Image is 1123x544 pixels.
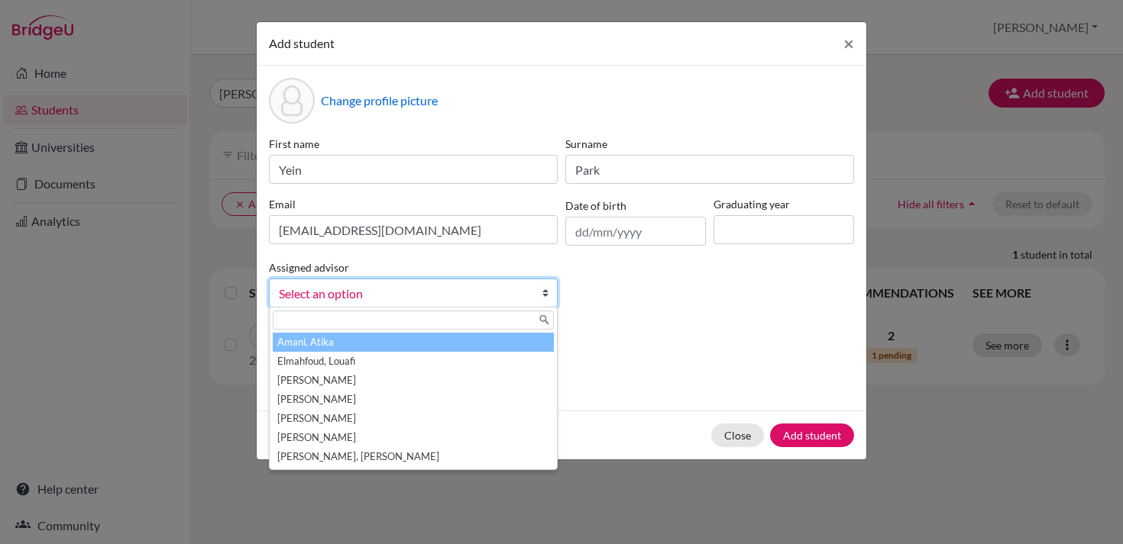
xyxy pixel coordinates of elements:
li: [PERSON_NAME] [273,428,554,447]
label: Surname [565,136,854,152]
label: Assigned advisor [269,259,349,275]
li: [PERSON_NAME] [273,371,554,390]
li: [PERSON_NAME] [273,409,554,428]
input: dd/mm/yyyy [565,217,706,246]
label: Email [269,196,558,212]
div: Profile picture [269,78,315,124]
li: [PERSON_NAME], [PERSON_NAME] [273,447,554,466]
label: Graduating year [714,196,854,212]
button: Add student [770,423,854,447]
span: Select an option [279,284,528,304]
li: [PERSON_NAME] [273,390,554,409]
button: Close [831,22,866,65]
p: Parents [269,332,854,350]
li: Amani, Atika [273,333,554,352]
li: Elmahfoud, Louafi [273,352,554,371]
span: Add student [269,36,335,50]
button: Close [711,423,764,447]
span: × [843,32,854,54]
label: Date of birth [565,198,626,214]
label: First name [269,136,558,152]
